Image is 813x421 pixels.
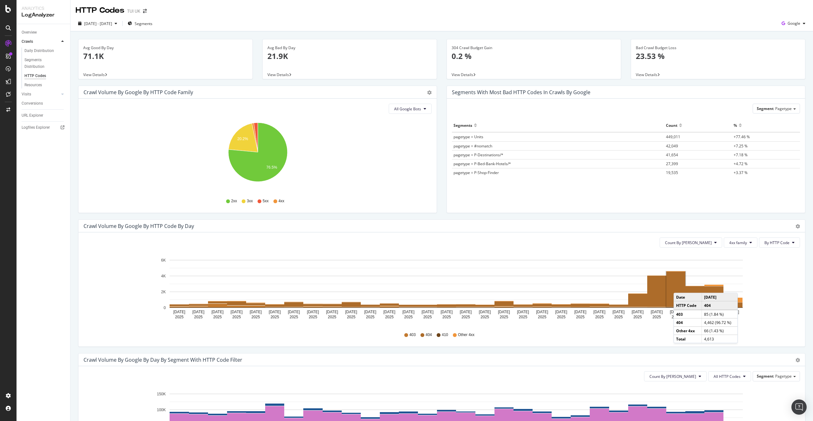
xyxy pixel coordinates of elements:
[24,82,66,88] a: Resources
[247,198,253,204] span: 3xx
[22,11,65,19] div: LogAnalyzer
[288,310,300,314] text: [DATE]
[252,315,260,319] text: 2025
[84,21,112,26] span: [DATE] - [DATE]
[22,29,66,36] a: Overview
[796,358,800,362] div: gear
[22,5,65,11] div: Analytics
[674,335,702,343] td: Total
[452,51,616,62] p: 0.2 %
[22,112,43,119] div: URL Explorer
[632,310,644,314] text: [DATE]
[125,18,155,29] button: Segments
[309,315,317,319] text: 2025
[702,310,737,318] td: 85 (1.84 %)
[161,258,166,262] text: 6K
[788,21,800,26] span: Google
[24,73,66,79] a: HTTP Codes
[498,310,510,314] text: [DATE]
[24,73,46,79] div: HTTP Codes
[385,315,394,319] text: 2025
[452,72,473,77] span: View Details
[231,198,237,204] span: 2xx
[674,301,702,310] td: HTTP Code
[666,170,678,175] span: 19,535
[267,45,432,51] div: Avg Bad By Day
[279,198,285,204] span: 4xx
[460,310,472,314] text: [DATE]
[734,152,748,158] span: +7.18 %
[383,310,395,314] text: [DATE]
[674,293,702,301] td: Date
[328,315,336,319] text: 2025
[84,119,432,192] div: A chart.
[660,237,722,248] button: Count By [PERSON_NAME]
[394,106,421,112] span: All Google Bots
[757,373,774,379] span: Segment
[364,310,376,314] text: [DATE]
[267,51,432,62] p: 21.9K
[157,408,166,412] text: 100K
[194,315,203,319] text: 2025
[666,152,678,158] span: 41,654
[665,240,712,245] span: Count By Day
[83,51,248,62] p: 71.1K
[454,161,511,166] span: pagetype = P-Bed-Bank-Hotels/*
[269,310,281,314] text: [DATE]
[84,357,242,363] div: Crawl Volume by google by Day by Segment with HTTP Code Filter
[702,327,737,335] td: 66 (1.43 %)
[702,335,737,343] td: 4,613
[173,310,185,314] text: [DATE]
[458,332,474,338] span: Other 4xx
[427,90,432,95] div: gear
[672,315,680,319] text: 2025
[22,100,66,107] a: Conversions
[24,82,42,88] div: Resources
[454,143,492,149] span: pagetype = #nomatch
[519,315,527,319] text: 2025
[24,57,60,70] div: Segments Distribution
[649,374,696,379] span: Count By Day
[366,315,375,319] text: 2025
[84,253,800,326] svg: A chart.
[775,106,792,111] span: Pagetype
[404,315,413,319] text: 2025
[734,143,748,149] span: +7.25 %
[250,310,262,314] text: [DATE]
[161,274,166,278] text: 4K
[734,161,748,166] span: +4.72 %
[454,170,499,175] span: pagetype = P-Shop-Finder
[402,310,414,314] text: [DATE]
[651,310,663,314] text: [DATE]
[389,104,432,114] button: All Google Bots
[702,301,737,310] td: 404
[759,237,800,248] button: By HTTP Code
[84,89,193,95] div: Crawl Volume by google by HTTP Code Family
[708,371,751,381] button: All HTTP Codes
[734,120,737,130] div: %
[538,315,547,319] text: 2025
[421,310,433,314] text: [DATE]
[76,5,124,16] div: HTTP Codes
[263,198,269,204] span: 5xx
[22,100,43,107] div: Conversions
[266,165,277,170] text: 76.5%
[644,371,707,381] button: Count By [PERSON_NAME]
[161,290,166,294] text: 2K
[702,293,737,301] td: [DATE]
[127,8,140,14] div: TUI UK
[595,315,604,319] text: 2025
[164,306,166,310] text: 0
[702,318,737,327] td: 4,462 (96.72 %)
[345,310,357,314] text: [DATE]
[409,332,416,338] span: 403
[517,310,529,314] text: [DATE]
[727,310,739,314] text: [DATE]
[636,51,800,62] p: 23.53 %
[452,45,616,51] div: 304 Crawl Budget Gain
[557,315,566,319] text: 2025
[423,315,432,319] text: 2025
[157,392,166,396] text: 150K
[347,315,355,319] text: 2025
